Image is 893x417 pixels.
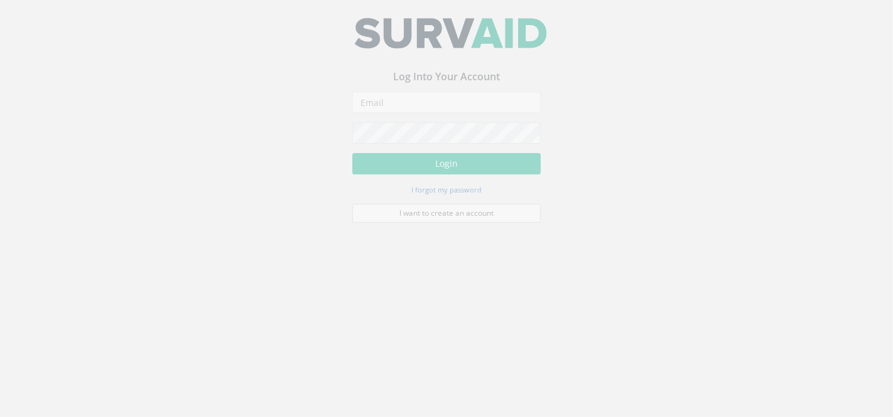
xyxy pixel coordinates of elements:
h3: Log Into Your Account [352,79,541,90]
input: Email [352,99,541,120]
button: Login [352,161,541,182]
a: I want to create an account [352,211,541,230]
a: I forgot my password [411,191,482,203]
small: I forgot my password [411,193,482,202]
